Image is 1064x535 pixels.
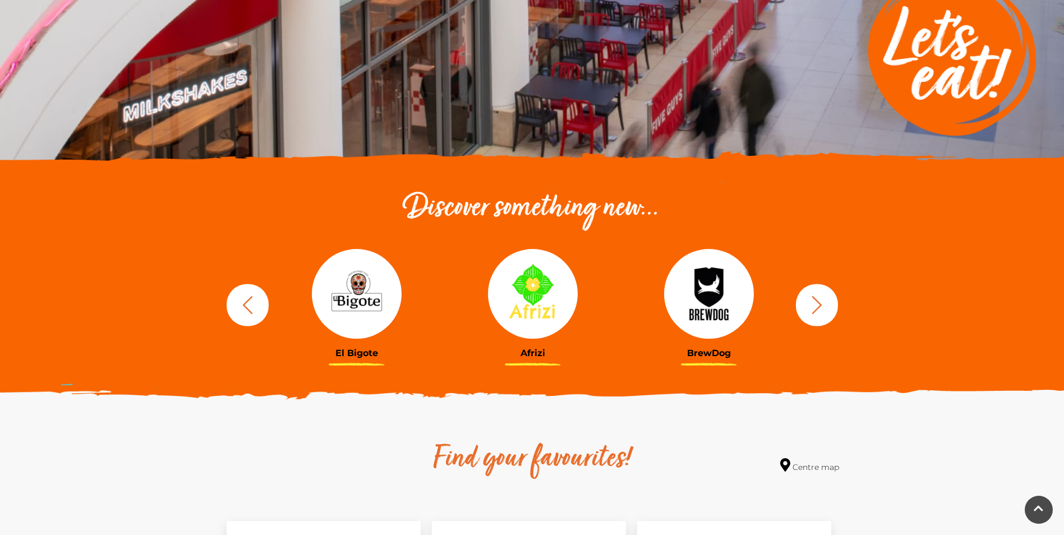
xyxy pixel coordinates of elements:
[277,348,436,358] h3: El Bigote
[221,191,844,227] h2: Discover something new...
[328,441,737,477] h2: Find your favourites!
[453,249,612,358] a: Afrizi
[629,348,789,358] h3: BrewDog
[780,458,839,473] a: Centre map
[453,348,612,358] h3: Afrizi
[277,249,436,358] a: El Bigote
[629,249,789,358] a: BrewDog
